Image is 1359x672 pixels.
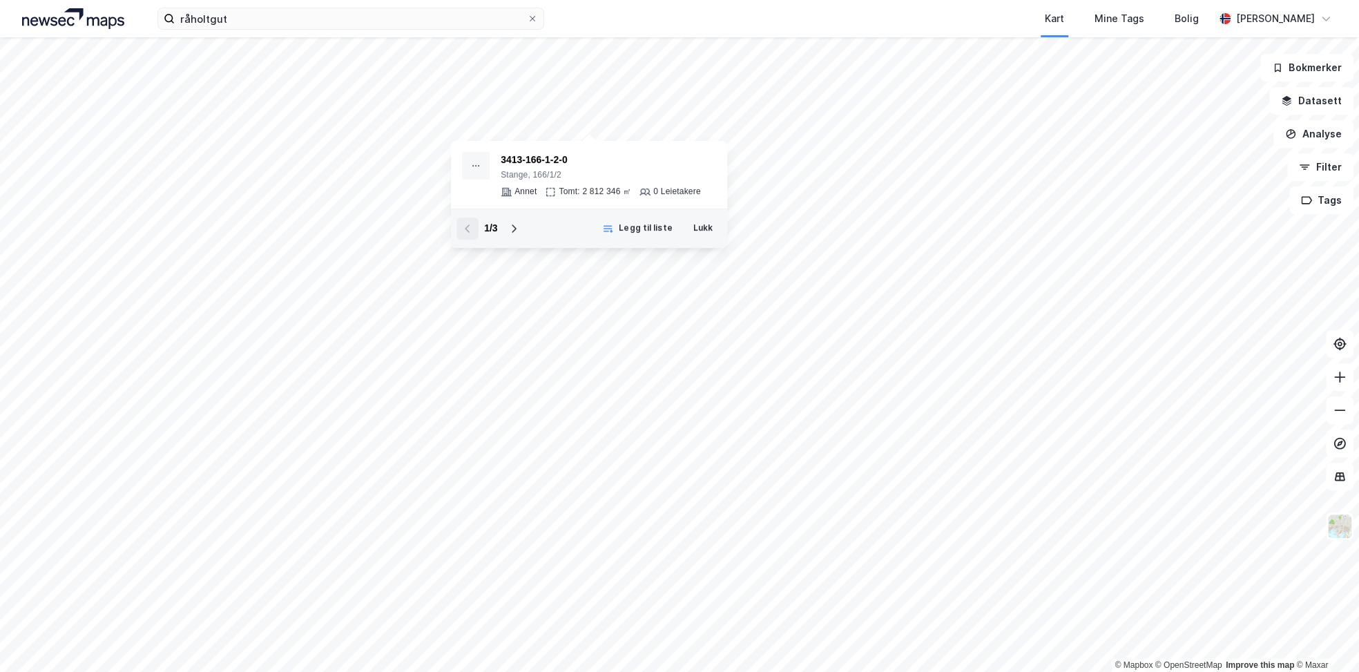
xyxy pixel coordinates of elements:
img: Z [1327,513,1353,539]
button: Bokmerker [1260,54,1353,81]
div: 1 / 3 [484,220,497,237]
div: 3413-166-1-2-0 [501,152,701,169]
input: Søk på adresse, matrikkel, gårdeiere, leietakere eller personer [175,8,527,29]
button: Datasett [1269,87,1353,115]
div: Kontrollprogram for chat [1290,606,1359,672]
div: Annet [514,186,537,198]
button: Filter [1287,153,1353,181]
div: Mine Tags [1095,10,1144,27]
button: Lukk [684,218,722,240]
div: [PERSON_NAME] [1236,10,1315,27]
div: Bolig [1175,10,1199,27]
a: Improve this map [1226,660,1294,670]
button: Legg til liste [593,218,681,240]
a: Mapbox [1115,660,1153,670]
div: 0 Leietakere [653,186,700,198]
button: Analyse [1273,120,1353,148]
iframe: Chat Widget [1290,606,1359,672]
div: Tomt: 2 812 346 ㎡ [559,186,631,198]
a: OpenStreetMap [1155,660,1222,670]
div: Stange, 166/1/2 [501,170,701,181]
div: Kart [1045,10,1064,27]
img: logo.a4113a55bc3d86da70a041830d287a7e.svg [22,8,124,29]
button: Tags [1289,186,1353,214]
